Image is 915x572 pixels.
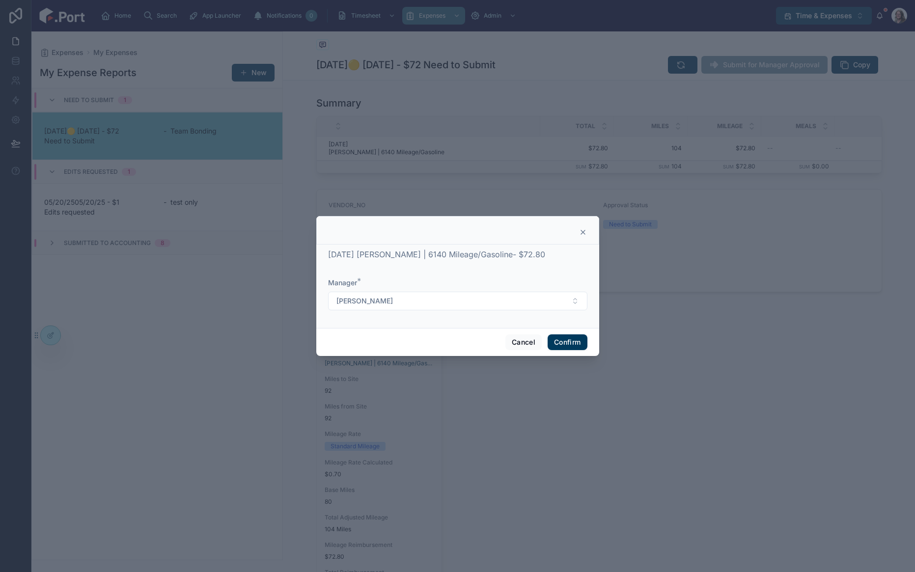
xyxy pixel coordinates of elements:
span: [PERSON_NAME] [336,296,393,306]
button: Confirm [548,334,587,350]
p: [DATE] [PERSON_NAME] | 6140 Mileage/Gasoline- $72.80 [328,248,587,260]
button: Select Button [328,292,587,310]
span: Manager [328,278,357,287]
button: Cancel [505,334,542,350]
